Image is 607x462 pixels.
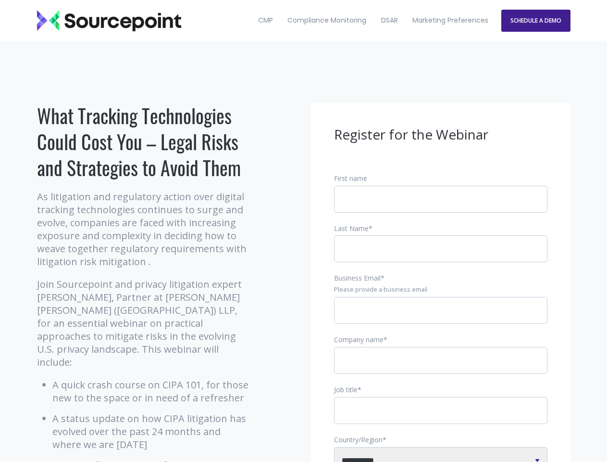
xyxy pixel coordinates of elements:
[334,174,367,183] span: First name
[334,126,547,144] h3: Register for the Webinar
[334,224,369,233] span: Last Name
[334,285,547,294] legend: Please provide a business email
[37,190,251,268] p: As litigation and regulatory action over digital tracking technologies continues to surge and evo...
[334,273,381,282] span: Business Email
[334,335,384,344] span: Company name
[501,10,570,32] a: SCHEDULE A DEMO
[37,278,251,369] p: Join Sourcepoint and privacy litigation expert [PERSON_NAME], Partner at [PERSON_NAME] [PERSON_NA...
[334,435,383,444] span: Country/Region
[52,378,251,404] li: A quick crash course on CIPA 101, for those new to the space or in need of a refresher
[52,412,251,451] li: A status update on how CIPA litigation has evolved over the past 24 months and where we are [DATE]
[37,10,181,31] img: Sourcepoint_logo_black_transparent (2)-2
[37,103,251,180] h1: What Tracking Technologies Could Cost You – Legal Risks and Strategies to Avoid Them
[334,385,358,394] span: Job title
